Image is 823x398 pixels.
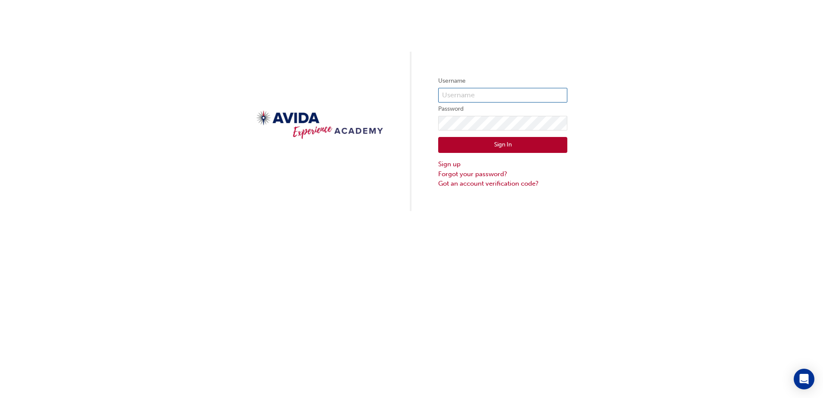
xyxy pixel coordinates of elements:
[438,179,567,189] a: Got an account verification code?
[438,159,567,169] a: Sign up
[438,169,567,179] a: Forgot your password?
[438,88,567,103] input: Username
[438,137,567,153] button: Sign In
[256,107,385,143] img: Trak
[438,76,567,86] label: Username
[794,369,814,389] div: Open Intercom Messenger
[438,104,567,114] label: Password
